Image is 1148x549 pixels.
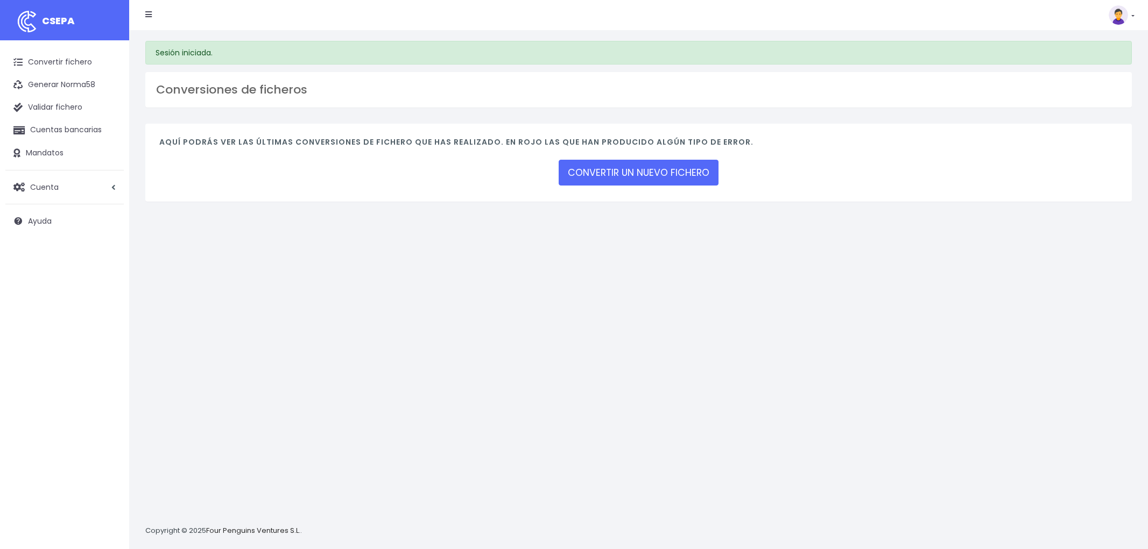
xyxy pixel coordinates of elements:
span: CSEPA [42,14,75,27]
a: Generar Norma58 [5,74,124,96]
a: Mandatos [5,142,124,165]
h4: Aquí podrás ver las últimas conversiones de fichero que has realizado. En rojo las que han produc... [159,138,1118,152]
div: Sesión iniciada. [145,41,1132,65]
img: profile [1109,5,1128,25]
a: CONVERTIR UN NUEVO FICHERO [559,160,719,186]
a: Four Penguins Ventures S.L. [206,525,300,536]
span: Ayuda [28,216,52,226]
img: logo [13,8,40,35]
a: Cuenta [5,176,124,198]
a: Convertir fichero [5,51,124,74]
p: Copyright © 2025 . [145,525,302,537]
h3: Conversiones de ficheros [156,83,1121,97]
a: Ayuda [5,210,124,232]
span: Cuenta [30,181,59,192]
a: Validar fichero [5,96,124,119]
a: Cuentas bancarias [5,119,124,141]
